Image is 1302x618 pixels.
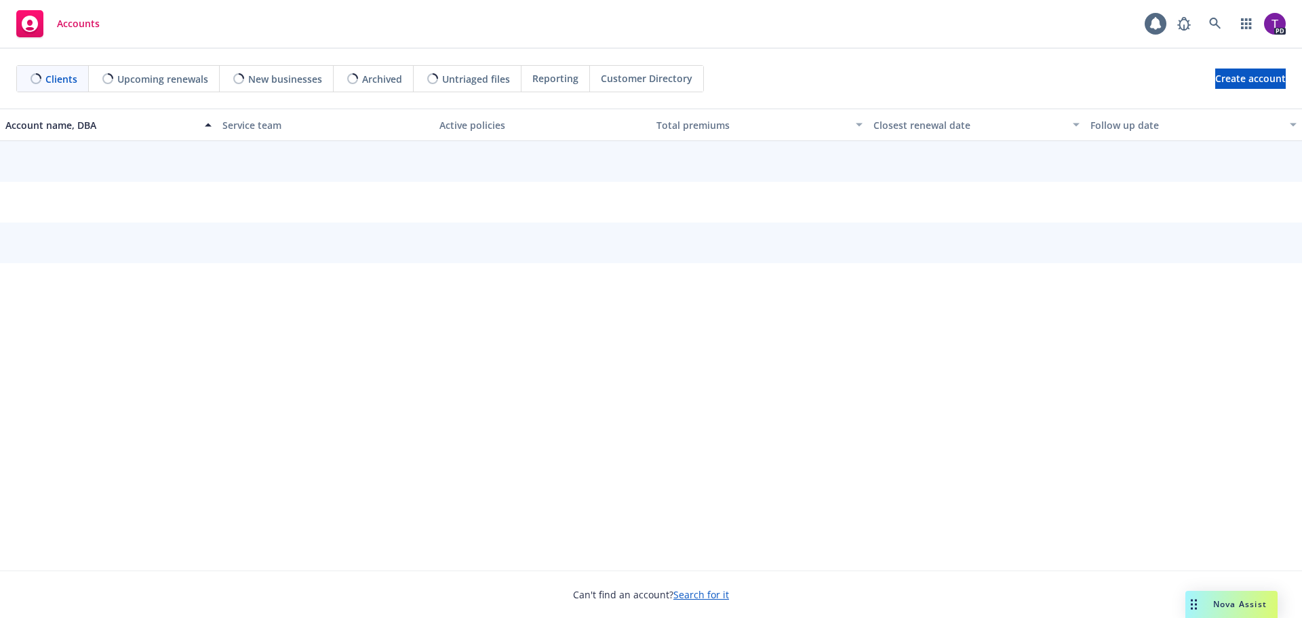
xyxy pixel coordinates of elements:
img: photo [1264,13,1286,35]
span: Archived [362,72,402,86]
div: Closest renewal date [873,118,1065,132]
span: Upcoming renewals [117,72,208,86]
button: Closest renewal date [868,109,1085,141]
a: Accounts [11,5,105,43]
a: Switch app [1233,10,1260,37]
span: Reporting [532,71,578,85]
button: Follow up date [1085,109,1302,141]
div: Drag to move [1185,591,1202,618]
a: Create account [1215,69,1286,89]
span: New businesses [248,72,322,86]
span: Untriaged files [442,72,510,86]
div: Total premiums [656,118,848,132]
div: Account name, DBA [5,118,197,132]
div: Service team [222,118,429,132]
span: Clients [45,72,77,86]
a: Search [1202,10,1229,37]
span: Nova Assist [1213,598,1267,610]
button: Service team [217,109,434,141]
span: Customer Directory [601,71,692,85]
button: Total premiums [651,109,868,141]
a: Report a Bug [1170,10,1198,37]
span: Accounts [57,18,100,29]
div: Follow up date [1090,118,1282,132]
span: Can't find an account? [573,587,729,602]
span: Create account [1215,66,1286,92]
button: Active policies [434,109,651,141]
a: Search for it [673,588,729,601]
button: Nova Assist [1185,591,1278,618]
div: Active policies [439,118,646,132]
